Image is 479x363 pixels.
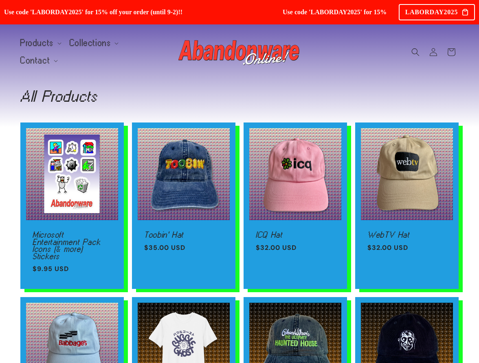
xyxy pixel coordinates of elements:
a: Toobin' Hat [144,231,223,238]
span: Contact [20,57,50,64]
h1: All Products [20,90,459,103]
a: Abandonware [176,33,304,71]
span: Collections [70,39,111,47]
summary: Search [406,43,424,61]
a: Microsoft Entertainment Pack Icons (& more) Stickers [33,231,112,260]
summary: Products [15,35,65,52]
div: LABORDAY2025 [399,4,475,20]
span: Use code 'LABORDAY2025' for 15% off your order (until 9-2)!! [3,8,271,16]
a: ICQ Hat [256,231,335,238]
summary: Contact [15,52,61,69]
span: Products [20,39,54,47]
summary: Collections [65,35,122,52]
img: Abandonware [178,36,301,68]
a: WebTV Hat [367,231,446,238]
